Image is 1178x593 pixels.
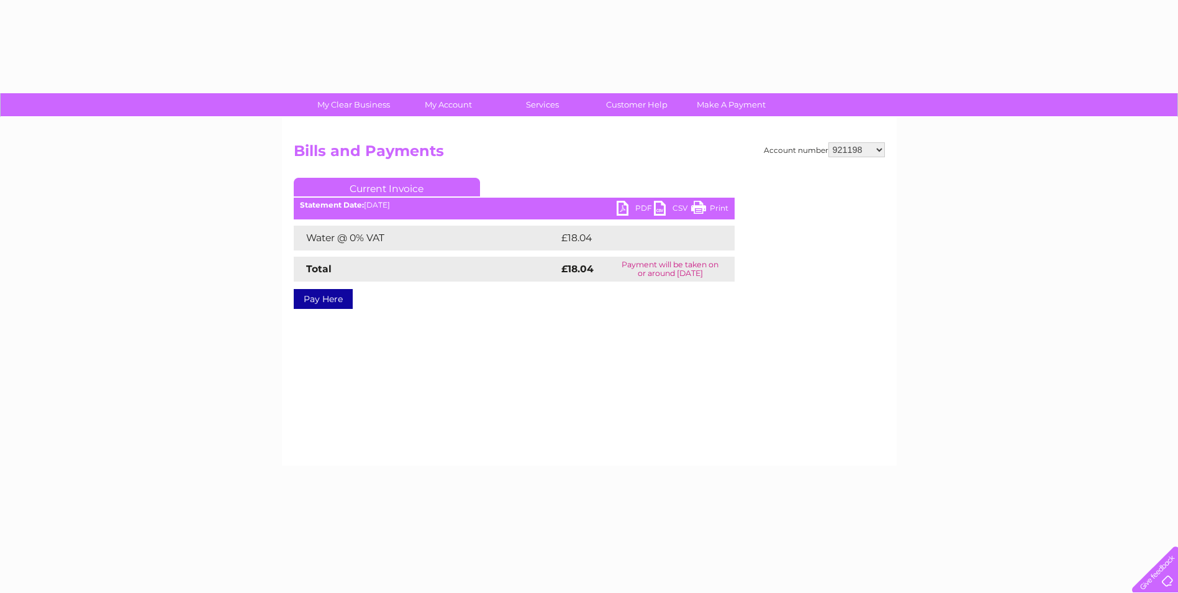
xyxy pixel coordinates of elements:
[654,201,691,219] a: CSV
[294,289,353,309] a: Pay Here
[680,93,782,116] a: Make A Payment
[561,263,594,275] strong: £18.04
[300,200,364,209] b: Statement Date:
[294,201,735,209] div: [DATE]
[764,142,885,157] div: Account number
[397,93,499,116] a: My Account
[294,142,885,166] h2: Bills and Payments
[617,201,654,219] a: PDF
[558,226,709,251] td: £18.04
[586,93,688,116] a: Customer Help
[302,93,405,116] a: My Clear Business
[606,257,735,282] td: Payment will be taken on or around [DATE]
[294,178,480,196] a: Current Invoice
[691,201,728,219] a: Print
[491,93,594,116] a: Services
[294,226,558,251] td: Water @ 0% VAT
[306,263,332,275] strong: Total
